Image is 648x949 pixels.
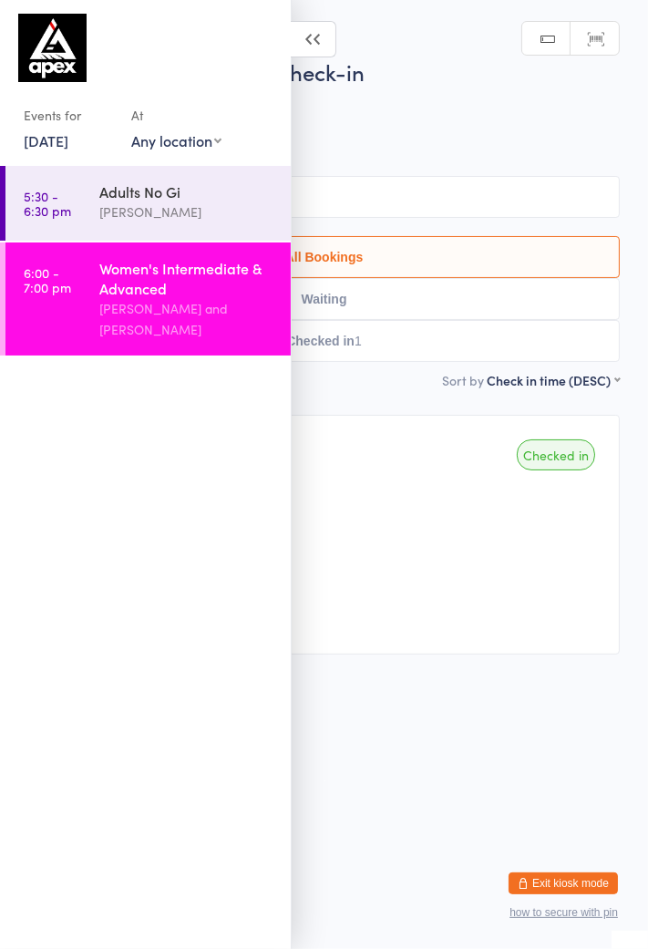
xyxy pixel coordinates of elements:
time: 5:30 - 6:30 pm [24,189,71,218]
time: 6:00 - 7:00 pm [24,265,71,294]
span: [PERSON_NAME] and [PERSON_NAME] [28,114,591,132]
span: [DATE] 6:00pm [28,96,591,114]
div: [PERSON_NAME] [99,201,275,222]
input: Search [28,176,620,218]
img: Apex BJJ [18,14,87,82]
div: [PERSON_NAME] and [PERSON_NAME] [99,298,275,340]
div: Events for [24,100,113,130]
a: 6:00 -7:00 pmWomen's Intermediate & Advanced[PERSON_NAME] and [PERSON_NAME] [5,242,291,356]
a: [DATE] [24,130,68,150]
button: how to secure with pin [509,906,618,919]
button: Waiting [28,278,620,320]
button: Exit kiosk mode [509,872,618,894]
div: Any location [131,130,221,150]
div: At [131,100,221,130]
div: Adults No Gi [99,181,275,201]
div: Check in time (DESC) [487,371,620,389]
h2: Women's Intermediate… Check-in [28,57,620,87]
button: Checked in1 [28,320,620,362]
div: Women's Intermediate & Advanced [99,258,275,298]
label: Sort by [442,371,484,389]
a: 5:30 -6:30 pmAdults No Gi[PERSON_NAME] [5,166,291,241]
div: 1 [355,334,362,348]
span: Women's Room [28,132,620,150]
div: A••••••••s@[DOMAIN_NAME] [53,545,601,561]
div: Classes Remaining: Unlimited [53,570,601,585]
div: Checked in [517,439,595,470]
button: All Bookings [28,236,620,278]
